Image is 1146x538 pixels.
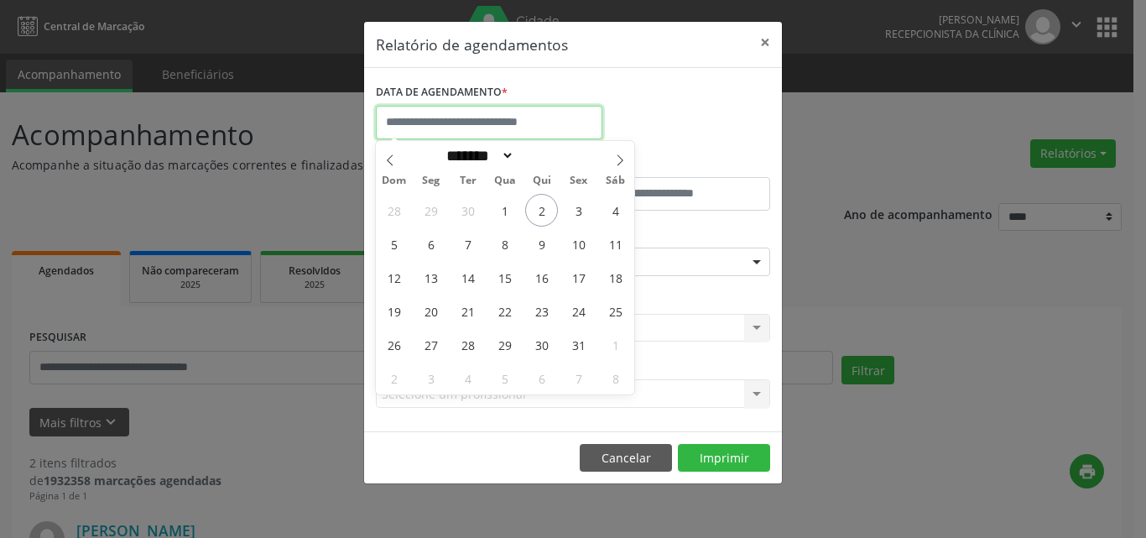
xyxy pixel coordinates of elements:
[488,227,521,260] span: Outubro 8, 2025
[597,175,634,186] span: Sáb
[450,175,487,186] span: Ter
[451,261,484,294] span: Outubro 14, 2025
[599,362,632,394] span: Novembro 8, 2025
[451,328,484,361] span: Outubro 28, 2025
[488,261,521,294] span: Outubro 15, 2025
[378,362,410,394] span: Novembro 2, 2025
[378,328,410,361] span: Outubro 26, 2025
[562,328,595,361] span: Outubro 31, 2025
[451,362,484,394] span: Novembro 4, 2025
[562,227,595,260] span: Outubro 10, 2025
[378,194,410,227] span: Setembro 28, 2025
[414,227,447,260] span: Outubro 6, 2025
[562,362,595,394] span: Novembro 7, 2025
[376,34,568,55] h5: Relatório de agendamentos
[514,147,570,165] input: Year
[376,80,508,106] label: DATA DE AGENDAMENTO
[378,261,410,294] span: Outubro 12, 2025
[378,295,410,327] span: Outubro 19, 2025
[599,194,632,227] span: Outubro 4, 2025
[488,194,521,227] span: Outubro 1, 2025
[577,151,770,177] label: ATÉ
[451,227,484,260] span: Outubro 7, 2025
[560,175,597,186] span: Sex
[599,227,632,260] span: Outubro 11, 2025
[488,362,521,394] span: Novembro 5, 2025
[580,444,672,473] button: Cancelar
[414,328,447,361] span: Outubro 27, 2025
[525,227,558,260] span: Outubro 9, 2025
[378,227,410,260] span: Outubro 5, 2025
[525,328,558,361] span: Outubro 30, 2025
[414,194,447,227] span: Setembro 29, 2025
[524,175,560,186] span: Qui
[599,261,632,294] span: Outubro 18, 2025
[525,362,558,394] span: Novembro 6, 2025
[376,175,413,186] span: Dom
[525,295,558,327] span: Outubro 23, 2025
[525,194,558,227] span: Outubro 2, 2025
[488,328,521,361] span: Outubro 29, 2025
[562,261,595,294] span: Outubro 17, 2025
[414,362,447,394] span: Novembro 3, 2025
[440,147,514,165] select: Month
[599,295,632,327] span: Outubro 25, 2025
[748,22,782,63] button: Close
[599,328,632,361] span: Novembro 1, 2025
[413,175,450,186] span: Seg
[562,295,595,327] span: Outubro 24, 2025
[488,295,521,327] span: Outubro 22, 2025
[451,295,484,327] span: Outubro 21, 2025
[678,444,770,473] button: Imprimir
[525,261,558,294] span: Outubro 16, 2025
[487,175,524,186] span: Qua
[414,261,447,294] span: Outubro 13, 2025
[562,194,595,227] span: Outubro 3, 2025
[414,295,447,327] span: Outubro 20, 2025
[451,194,484,227] span: Setembro 30, 2025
